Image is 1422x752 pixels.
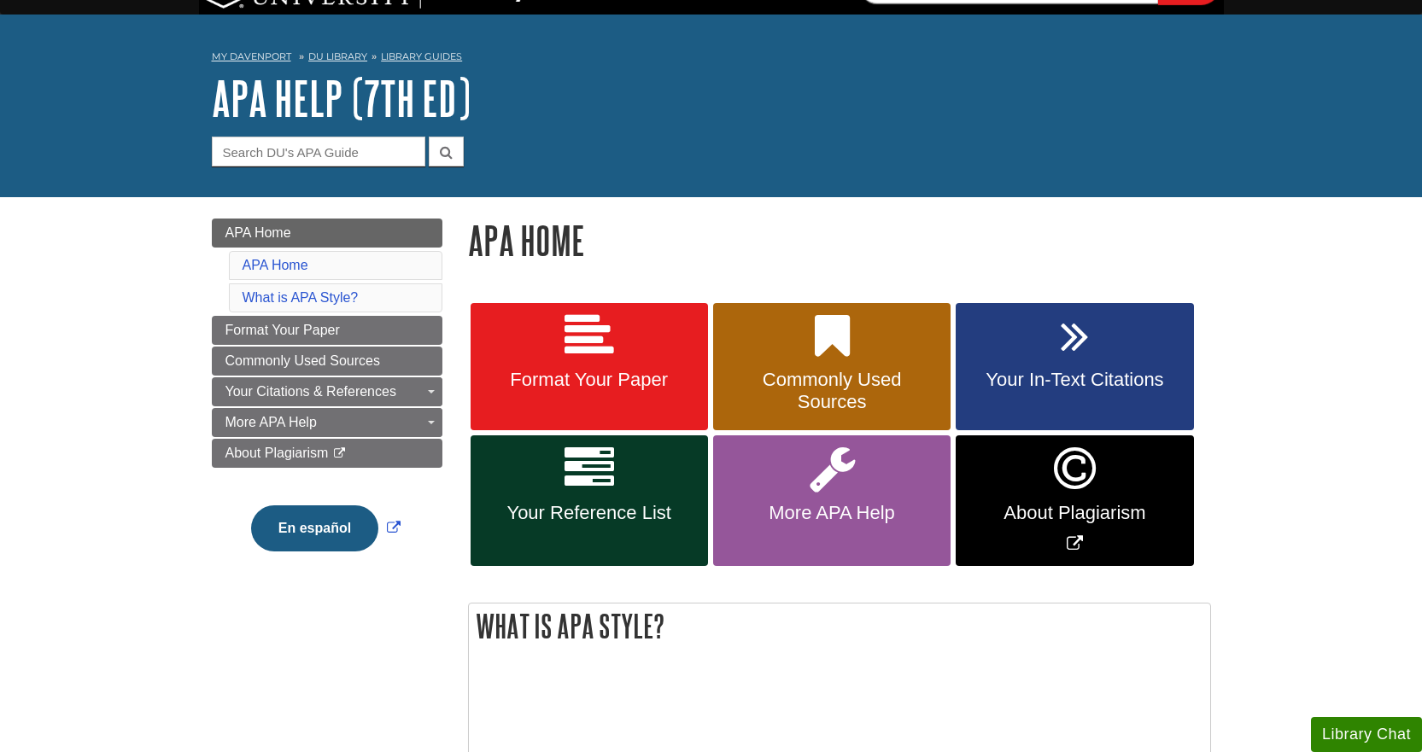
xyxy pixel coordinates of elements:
[381,50,462,62] a: Library Guides
[726,369,938,413] span: Commonly Used Sources
[483,502,695,524] span: Your Reference List
[713,435,951,566] a: More APA Help
[212,137,425,166] input: Search DU's APA Guide
[212,377,442,406] a: Your Citations & References
[483,369,695,391] span: Format Your Paper
[225,446,329,460] span: About Plagiarism
[468,219,1211,262] h1: APA Home
[212,219,442,248] a: APA Home
[251,505,378,551] button: En español
[212,72,471,125] a: APA Help (7th Ed)
[212,316,442,345] a: Format Your Paper
[212,347,442,376] a: Commonly Used Sources
[225,225,291,240] span: APA Home
[968,369,1180,391] span: Your In-Text Citations
[212,439,442,468] a: About Plagiarism
[308,50,367,62] a: DU Library
[225,384,396,399] span: Your Citations & References
[471,435,708,566] a: Your Reference List
[243,290,359,305] a: What is APA Style?
[212,45,1211,73] nav: breadcrumb
[713,303,951,431] a: Commonly Used Sources
[1311,717,1422,752] button: Library Chat
[332,448,347,459] i: This link opens in a new window
[956,303,1193,431] a: Your In-Text Citations
[247,521,405,535] a: Link opens in new window
[726,502,938,524] span: More APA Help
[243,258,308,272] a: APA Home
[212,408,442,437] a: More APA Help
[471,303,708,431] a: Format Your Paper
[212,219,442,580] div: Guide Page Menu
[968,502,1180,524] span: About Plagiarism
[225,353,380,368] span: Commonly Used Sources
[225,415,317,429] span: More APA Help
[956,435,1193,566] a: Link opens in new window
[469,603,1210,649] h2: What is APA Style?
[212,50,291,64] a: My Davenport
[225,323,340,337] span: Format Your Paper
